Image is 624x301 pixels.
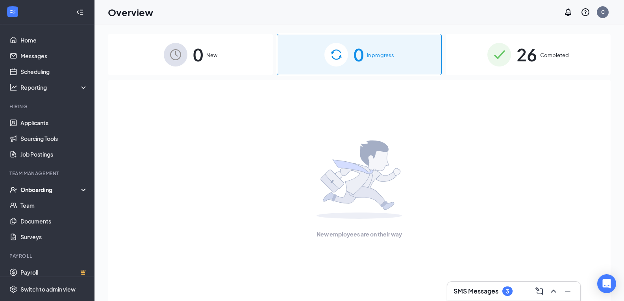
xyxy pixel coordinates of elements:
svg: Notifications [563,7,573,17]
span: 0 [354,41,364,68]
svg: ComposeMessage [535,286,544,296]
button: ChevronUp [547,285,560,297]
svg: ChevronUp [549,286,558,296]
span: New employees are on their way [317,230,402,238]
button: Minimize [561,285,574,297]
div: 3 [506,288,509,295]
span: New [206,51,217,59]
div: C [601,9,605,15]
span: In progress [367,51,394,59]
svg: Analysis [9,83,17,91]
h1: Overview [108,6,153,19]
a: Surveys [20,229,88,245]
svg: UserCheck [9,186,17,194]
svg: WorkstreamLogo [9,8,17,16]
div: Open Intercom Messenger [597,274,616,293]
a: Home [20,32,88,48]
div: Switch to admin view [20,285,76,293]
button: ComposeMessage [533,285,546,297]
a: Applicants [20,115,88,131]
svg: Collapse [76,8,84,16]
span: Completed [540,51,569,59]
h3: SMS Messages [454,287,498,295]
a: Scheduling [20,64,88,79]
svg: Settings [9,285,17,293]
div: Onboarding [20,186,81,194]
div: Hiring [9,103,86,110]
div: Team Management [9,170,86,177]
a: Sourcing Tools [20,131,88,146]
a: Documents [20,213,88,229]
a: Job Postings [20,146,88,162]
span: 26 [517,41,537,68]
svg: QuestionInfo [581,7,590,17]
svg: Minimize [563,286,572,296]
span: 0 [193,41,203,68]
div: Reporting [20,83,88,91]
a: Messages [20,48,88,64]
div: Payroll [9,253,86,259]
a: PayrollCrown [20,264,88,280]
a: Team [20,198,88,213]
